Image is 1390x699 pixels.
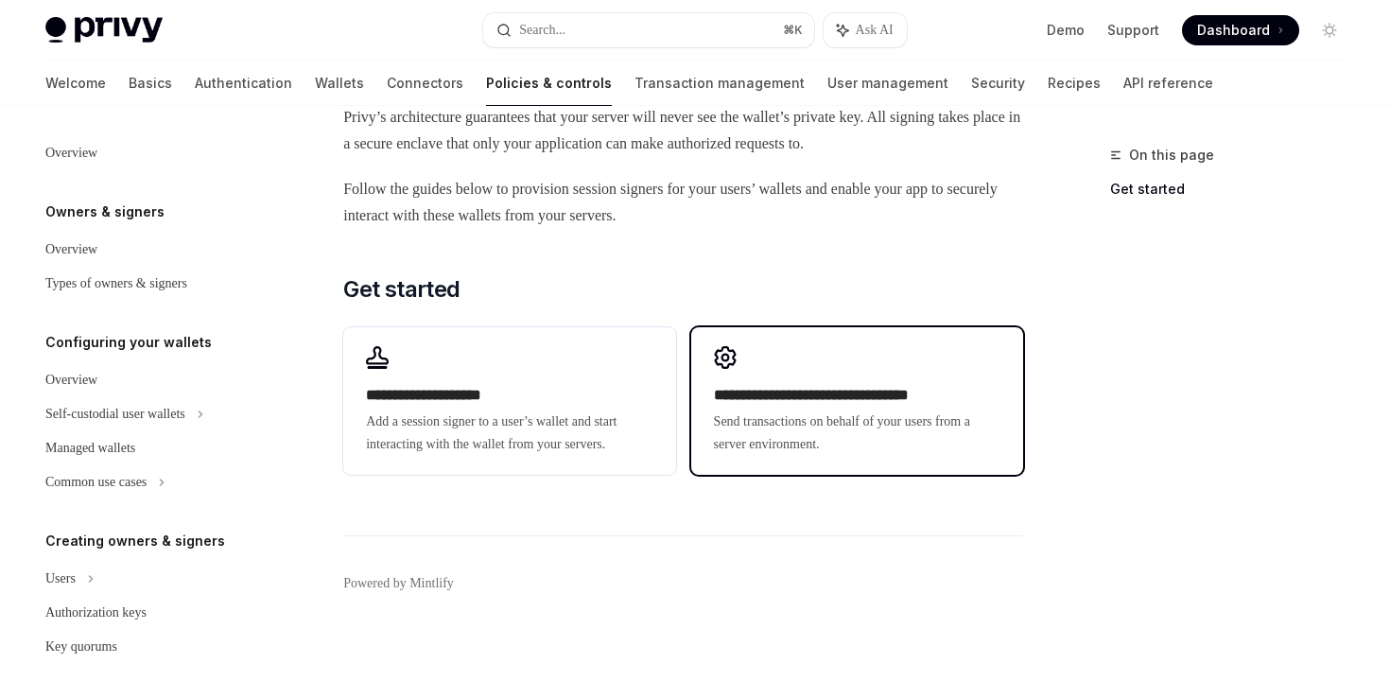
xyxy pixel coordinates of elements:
a: Basics [129,61,172,106]
div: Key quorums [45,636,117,658]
a: Demo [1047,21,1085,40]
a: Overview [30,136,272,170]
a: Policies & controls [486,61,612,106]
div: Managed wallets [45,437,135,460]
a: Get started [1110,174,1360,204]
a: Transaction management [634,61,805,106]
a: Managed wallets [30,431,272,465]
h5: Creating owners & signers [45,530,225,552]
a: Recipes [1048,61,1101,106]
span: Send transactions on behalf of your users from a server environment. [714,411,1000,456]
a: Types of owners & signers [30,267,272,301]
img: light logo [45,17,163,44]
button: Ask AI [824,13,907,47]
a: Support [1107,21,1159,40]
div: Overview [45,369,97,392]
a: **** **** **** *****Add a session signer to a user’s wallet and start interacting with the wallet... [343,327,675,475]
div: Overview [45,142,97,165]
span: Dashboard [1197,21,1270,40]
div: Overview [45,238,97,261]
span: Add a session signer to a user’s wallet and start interacting with the wallet from your servers. [366,411,652,456]
div: Types of owners & signers [45,272,187,295]
div: Self-custodial user wallets [45,403,185,426]
span: Follow the guides below to provision session signers for your users’ wallets and enable your app ... [343,176,1023,229]
div: Common use cases [45,471,147,494]
div: Search... [519,19,565,42]
span: ⌘ K [783,23,803,38]
a: User management [827,61,948,106]
span: Ask AI [856,21,894,40]
button: Toggle dark mode [1314,15,1345,45]
a: Authentication [195,61,292,106]
span: On this page [1129,144,1214,166]
span: Get started [343,274,460,305]
a: API reference [1123,61,1213,106]
a: Connectors [387,61,463,106]
a: Security [971,61,1025,106]
a: Dashboard [1182,15,1299,45]
a: Powered by Mintlify [343,574,454,593]
a: Welcome [45,61,106,106]
h5: Owners & signers [45,201,165,223]
div: Authorization keys [45,602,147,624]
span: Privy’s architecture guarantees that your server will never see the wallet’s private key. All sig... [343,104,1023,157]
a: Overview [30,233,272,267]
a: Wallets [315,61,364,106]
a: Overview [30,363,272,397]
button: Search...⌘K [483,13,813,47]
h5: Configuring your wallets [45,331,212,354]
div: Users [45,568,76,590]
a: Key quorums [30,630,272,664]
a: Authorization keys [30,596,272,630]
